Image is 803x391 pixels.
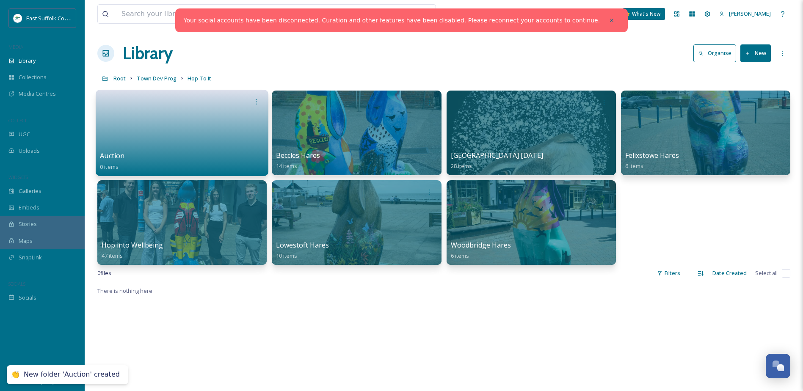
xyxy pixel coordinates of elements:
button: Organise [693,44,736,62]
span: 6 items [451,252,469,259]
span: Felixstowe Hares [625,151,679,160]
a: Organise [693,44,740,62]
a: What's New [623,8,665,20]
a: Your social accounts have been disconnected. Curation and other features have been disabled. Plea... [184,16,600,25]
div: New folder 'Auction' created [24,370,120,379]
a: [GEOGRAPHIC_DATA] [DATE]28 items [451,151,543,170]
span: 14 items [276,162,297,170]
span: 28 items [451,162,472,170]
a: Felixstowe Hares6 items [625,151,679,170]
button: New [740,44,771,62]
a: Auction0 items [100,152,124,171]
span: 0 items [100,162,119,170]
span: Galleries [19,187,41,195]
a: Hop into Wellbeing47 items [102,241,163,259]
a: Library [123,41,173,66]
a: Woodbridge Hares6 items [451,241,511,259]
img: ESC%20Logo.png [14,14,22,22]
span: Maps [19,237,33,245]
span: COLLECT [8,117,27,124]
a: Lowestoft Hares10 items [276,241,329,259]
span: Hop To It [188,74,211,82]
span: Media Centres [19,90,56,98]
span: MEDIA [8,44,23,50]
span: 47 items [102,252,123,259]
span: [GEOGRAPHIC_DATA] [DATE] [451,151,543,160]
input: Search your library [117,5,351,23]
span: Hop into Wellbeing [102,240,163,250]
a: Beccles Hares14 items [276,151,320,170]
span: SnapLink [19,253,42,262]
div: Filters [653,265,684,281]
div: 👏 [11,370,19,379]
span: Stories [19,220,37,228]
span: 10 items [276,252,297,259]
span: [PERSON_NAME] [729,10,771,17]
a: View all files [382,6,431,22]
span: Lowestoft Hares [276,240,329,250]
div: Date Created [708,265,751,281]
span: Collections [19,73,47,81]
span: There is nothing here. [97,287,154,295]
span: Embeds [19,204,39,212]
a: [PERSON_NAME] [715,6,775,22]
span: East Suffolk Council [26,14,76,22]
span: Root [113,74,126,82]
span: Town Dev Prog [137,74,177,82]
span: 0 file s [97,269,111,277]
span: Beccles Hares [276,151,320,160]
a: Town Dev Prog [137,73,177,83]
span: Select all [755,269,778,277]
span: Uploads [19,147,40,155]
span: WIDGETS [8,174,28,180]
span: Auction [100,151,124,160]
span: SOCIALS [8,281,25,287]
a: Root [113,73,126,83]
span: UGC [19,130,30,138]
span: 6 items [625,162,643,170]
span: Socials [19,294,36,302]
span: Library [19,57,36,65]
span: Woodbridge Hares [451,240,511,250]
button: Open Chat [766,354,790,378]
a: Hop To It [188,73,211,83]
